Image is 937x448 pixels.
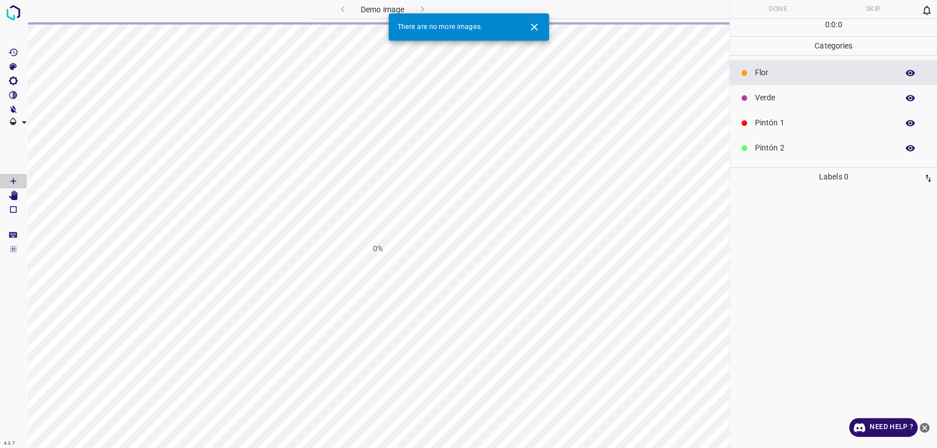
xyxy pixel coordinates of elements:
[755,142,892,154] p: Pintón 2
[730,160,937,186] div: Pintón 3
[825,19,842,36] div: : :
[730,37,937,55] p: Categories
[837,19,842,31] p: 0
[755,92,892,104] p: Verde
[831,19,836,31] p: 0
[730,135,937,160] div: Pintón 2
[730,60,937,85] div: Flor
[733,168,934,186] p: Labels 0
[918,418,931,437] button: close-help
[730,110,937,135] div: Pintón 1
[524,17,544,37] button: Close
[849,418,918,437] a: Need Help ?
[3,3,23,23] img: logo
[755,117,892,129] p: Pintón 1
[730,85,937,110] div: Verde
[373,243,383,255] h1: 0%
[361,3,404,18] h6: Demo image
[1,439,18,448] div: 4.3.7
[755,67,892,79] p: Flor
[398,22,482,32] span: There are no more images.
[825,19,830,31] p: 0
